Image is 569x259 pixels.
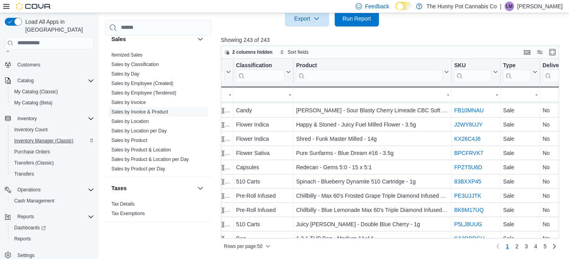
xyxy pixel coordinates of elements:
ul: Pagination for preceding grid [503,240,550,253]
span: Feedback [365,2,389,10]
a: Purchase Orders [11,147,53,157]
div: Sale [503,134,537,144]
span: Catalog [17,78,34,84]
a: Inventory Manager (Classic) [11,136,77,146]
div: [STREET_ADDRESS][PERSON_NAME] [168,148,231,158]
div: Bag [236,234,291,243]
div: - [296,90,449,99]
span: 2 [515,242,518,250]
a: Customers [14,60,43,70]
button: 2 columns hidden [221,47,276,57]
span: Sales by Day [111,70,139,77]
p: [PERSON_NAME] [517,2,563,11]
span: Transfers (Classic) [14,160,54,166]
div: Happy & Stoned - Juicy Fuel Milled Flower - 3.5g [296,120,449,129]
a: Page 2 of 5 [512,240,522,253]
div: SKU URL [454,62,492,82]
div: Sale [503,177,537,186]
button: Classification [236,62,291,82]
span: Transfers [14,171,34,177]
a: Sales by Location [111,118,149,124]
p: Showing 243 of 243 [221,36,563,44]
span: Sales by Invoice [111,99,146,105]
a: PE3UJJTK [454,193,481,199]
button: Inventory Count [8,124,97,135]
a: Sales by Product & Location per Day [111,156,189,162]
div: Juicy [PERSON_NAME] - Double Blue Cherry - 1g [296,219,449,229]
div: Sale [503,148,537,158]
button: Type [503,62,537,82]
div: Sale [503,120,537,129]
a: Sales by Employee (Created) [111,80,173,86]
div: [STREET_ADDRESS][PERSON_NAME] [168,234,231,243]
a: Sales by Location per Day [111,128,167,133]
a: My Catalog (Classic) [11,87,61,96]
div: SKU [454,62,492,69]
span: Itemized Sales [111,51,143,58]
div: [STREET_ADDRESS][PERSON_NAME] [168,177,231,186]
span: Reports [14,212,94,221]
a: BPCFRVK7 [454,150,483,156]
div: Flower Sativa [236,148,291,158]
span: Sales by Location per Day [111,127,167,134]
span: Inventory Manager (Classic) [11,136,94,146]
div: 1.2.1 THP Bag - Medium 11x14 [296,234,449,243]
p: | [500,2,501,11]
a: Sales by Employee (Tendered) [111,90,176,95]
div: Sale [503,106,537,115]
div: Redecan - Gems 5:0 - 15 x 5:1 [296,163,449,172]
div: Classification [236,62,284,69]
div: Spinach - Blueberry Dynamite 510 Cartridge - 1g [296,177,449,186]
span: Sales by Product & Location per Day [111,156,189,162]
span: Operations [17,187,41,193]
span: Sales by Invoice & Product [111,108,168,115]
span: Customers [14,60,94,70]
button: Run Report [335,11,379,26]
button: Catalog [2,75,97,86]
span: Transfers [11,169,94,179]
div: Sales [105,50,211,176]
input: Dark Mode [396,2,412,10]
div: [STREET_ADDRESS][PERSON_NAME] [168,120,231,129]
a: 83BXXP45 [454,178,481,185]
button: Transfers (Classic) [8,157,97,168]
span: Dark Mode [396,10,396,11]
div: Flower Indica [236,120,291,129]
div: Sale [503,205,537,215]
span: Load All Apps in [GEOGRAPHIC_DATA] [22,18,94,34]
div: Taxes [105,199,211,221]
span: My Catalog (Classic) [14,89,58,95]
div: Pre-Roll Infused [236,205,291,215]
img: Cova [16,2,51,10]
span: Inventory Count [11,125,94,134]
span: Purchase Orders [11,147,94,157]
span: Reports [17,214,34,220]
a: Sales by Classification [111,61,159,67]
span: 1 [506,242,509,250]
button: Inventory [14,114,40,123]
button: Sales [111,35,194,43]
a: Sales by Invoice & Product [111,109,168,114]
button: Operations [2,184,97,195]
a: FB10MNAU [454,107,484,113]
button: Reports [2,211,97,222]
div: Sale [503,234,537,243]
a: Sales by Day [111,71,139,76]
span: Dashboards [11,223,94,233]
div: Classification [236,62,284,82]
a: Sales by Product & Location [111,147,171,152]
a: Transfers [11,169,37,179]
nav: Pagination for preceding grid [493,240,559,253]
button: SKU [454,62,498,82]
button: Sort fields [277,47,312,57]
div: [STREET_ADDRESS][PERSON_NAME] [168,191,231,200]
a: Dashboards [11,223,49,233]
span: Inventory [14,114,94,123]
div: - [454,90,498,99]
button: Export [285,11,329,26]
span: LM [506,2,513,11]
div: Sale [503,191,537,200]
a: Dashboards [8,222,97,233]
